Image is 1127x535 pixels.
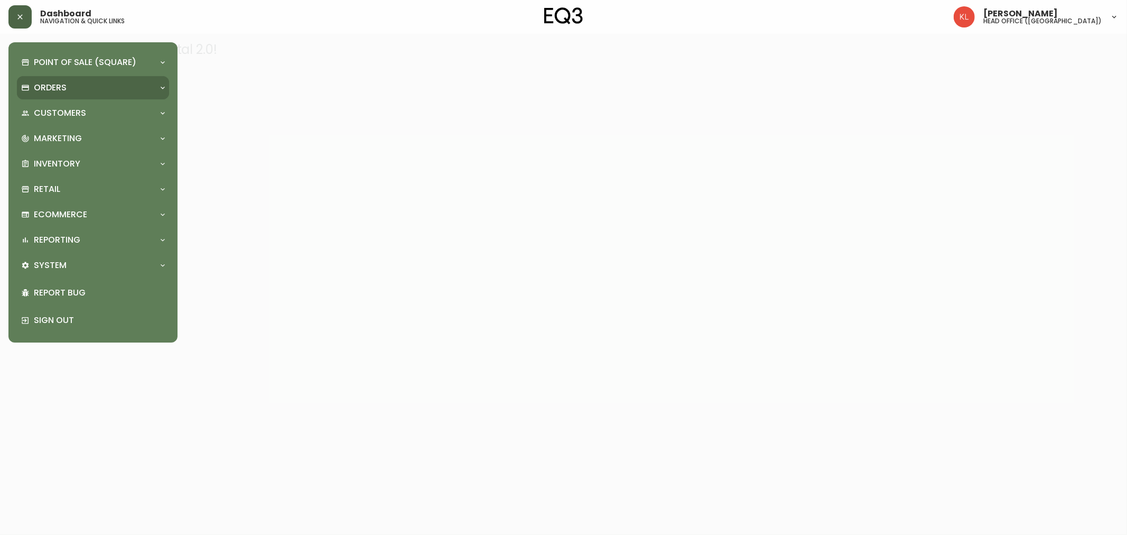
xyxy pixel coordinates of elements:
p: Point of Sale (Square) [34,57,136,68]
div: System [17,254,169,277]
p: Marketing [34,133,82,144]
p: Report Bug [34,287,165,299]
h5: navigation & quick links [40,18,125,24]
div: Sign Out [17,307,169,334]
img: 2c0c8aa7421344cf0398c7f872b772b5 [954,6,975,27]
p: Inventory [34,158,80,170]
div: Customers [17,102,169,125]
p: Ecommerce [34,209,87,220]
p: System [34,260,67,271]
div: Marketing [17,127,169,150]
p: Sign Out [34,315,165,326]
div: Reporting [17,228,169,252]
h5: head office ([GEOGRAPHIC_DATA]) [983,18,1102,24]
span: [PERSON_NAME] [983,10,1058,18]
img: logo [544,7,583,24]
div: Inventory [17,152,169,176]
div: Ecommerce [17,203,169,226]
p: Retail [34,183,60,195]
div: Retail [17,178,169,201]
p: Customers [34,107,86,119]
span: Dashboard [40,10,91,18]
div: Report Bug [17,279,169,307]
div: Point of Sale (Square) [17,51,169,74]
div: Orders [17,76,169,99]
p: Orders [34,82,67,94]
p: Reporting [34,234,80,246]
